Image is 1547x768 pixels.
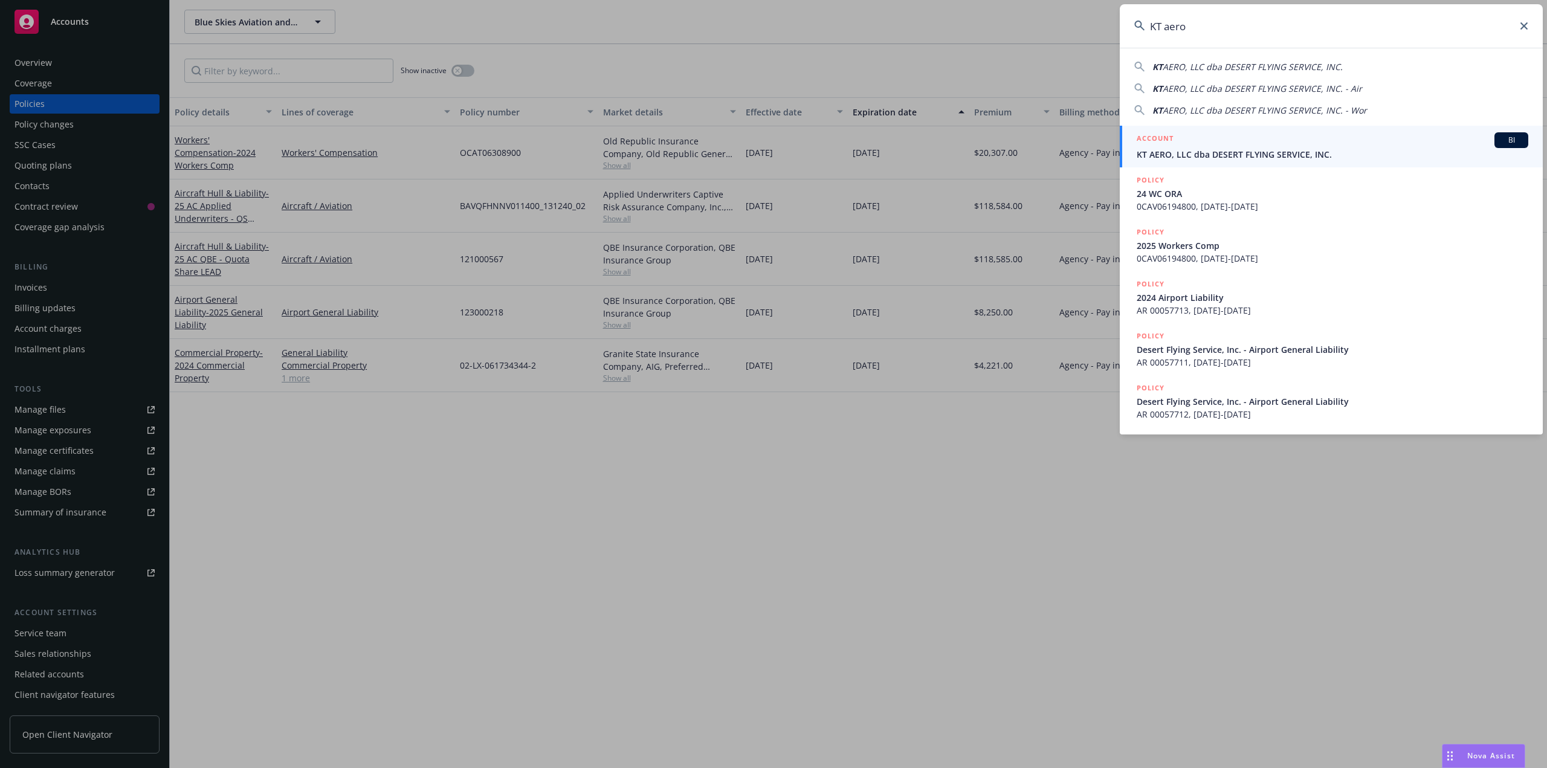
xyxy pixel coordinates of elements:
[1120,126,1543,167] a: ACCOUNTBIKT AERO, LLC dba DESERT FLYING SERVICE, INC.
[1120,167,1543,219] a: POLICY24 WC ORA0CAV06194800, [DATE]-[DATE]
[1137,330,1164,342] h5: POLICY
[1120,4,1543,48] input: Search...
[1120,219,1543,271] a: POLICY2025 Workers Comp0CAV06194800, [DATE]-[DATE]
[1442,744,1525,768] button: Nova Assist
[1137,148,1528,161] span: KT AERO, LLC dba DESERT FLYING SERVICE, INC.
[1137,174,1164,186] h5: POLICY
[1120,375,1543,427] a: POLICYDesert Flying Service, Inc. - Airport General LiabilityAR 00057712, [DATE]-[DATE]
[1120,271,1543,323] a: POLICY2024 Airport LiabilityAR 00057713, [DATE]-[DATE]
[1137,239,1528,252] span: 2025 Workers Comp
[1137,187,1528,200] span: 24 WC ORA
[1152,61,1163,73] span: KT
[1137,395,1528,408] span: Desert Flying Service, Inc. - Airport General Liability
[1137,304,1528,317] span: AR 00057713, [DATE]-[DATE]
[1120,323,1543,375] a: POLICYDesert Flying Service, Inc. - Airport General LiabilityAR 00057711, [DATE]-[DATE]
[1137,200,1528,213] span: 0CAV06194800, [DATE]-[DATE]
[1467,750,1515,761] span: Nova Assist
[1163,105,1367,116] span: AERO, LLC dba DESERT FLYING SERVICE, INC. - Wor
[1163,83,1362,94] span: AERO, LLC dba DESERT FLYING SERVICE, INC. - Air
[1137,343,1528,356] span: Desert Flying Service, Inc. - Airport General Liability
[1137,356,1528,369] span: AR 00057711, [DATE]-[DATE]
[1137,226,1164,238] h5: POLICY
[1442,744,1458,767] div: Drag to move
[1137,252,1528,265] span: 0CAV06194800, [DATE]-[DATE]
[1137,291,1528,304] span: 2024 Airport Liability
[1137,278,1164,290] h5: POLICY
[1152,105,1163,116] span: KT
[1499,135,1523,146] span: BI
[1152,83,1163,94] span: KT
[1137,382,1164,394] h5: POLICY
[1137,408,1528,421] span: AR 00057712, [DATE]-[DATE]
[1163,61,1343,73] span: AERO, LLC dba DESERT FLYING SERVICE, INC.
[1137,132,1174,147] h5: ACCOUNT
